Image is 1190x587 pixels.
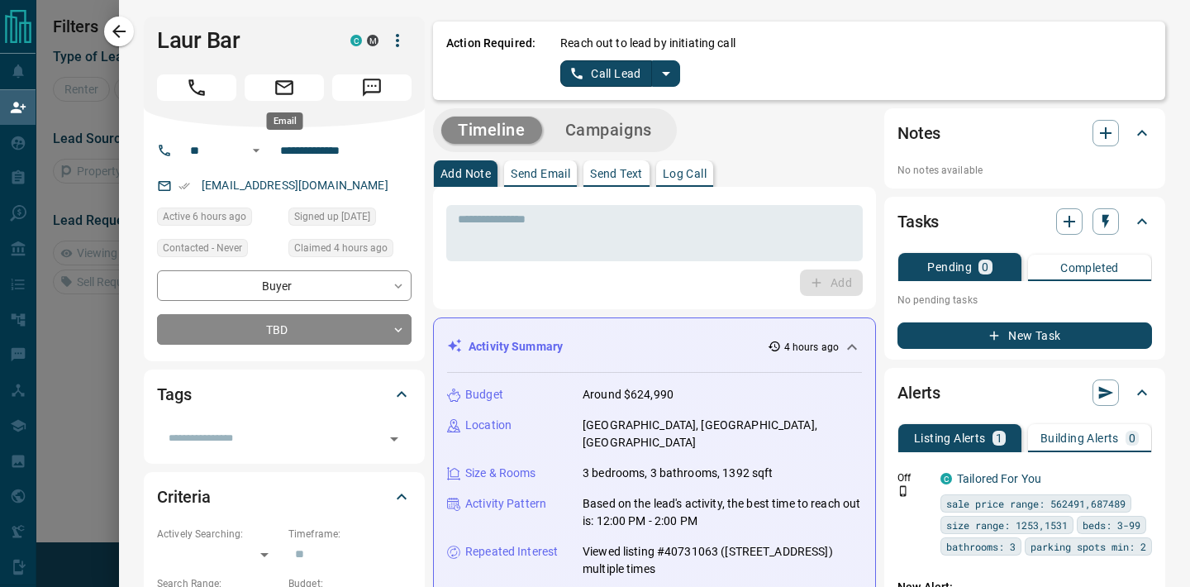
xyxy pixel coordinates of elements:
[897,163,1152,178] p: No notes available
[927,261,972,273] p: Pending
[465,417,512,434] p: Location
[294,240,388,256] span: Claimed 4 hours ago
[1040,432,1119,444] p: Building Alerts
[441,117,542,144] button: Timeline
[447,332,862,362] div: Activity Summary4 hours ago
[897,373,1152,413] div: Alerts
[560,35,735,52] p: Reach out to lead by initiating call
[157,527,280,542] p: Actively Searching:
[549,117,669,144] button: Campaigns
[897,379,940,406] h2: Alerts
[465,543,558,561] p: Repeated Interest
[583,543,862,578] p: Viewed listing #40731063 ([STREET_ADDRESS]) multiple times
[583,495,862,530] p: Based on the lead's activity, the best time to reach out is: 12:00 PM - 2:00 PM
[663,168,707,179] p: Log Call
[440,168,491,179] p: Add Note
[163,208,246,225] span: Active 6 hours ago
[267,112,303,130] div: Email
[914,432,986,444] p: Listing Alerts
[1031,538,1146,555] span: parking spots min: 2
[1129,432,1135,444] p: 0
[288,527,412,542] p: Timeframe:
[897,208,939,235] h2: Tasks
[178,180,190,192] svg: Email Verified
[245,74,324,101] span: Email
[511,168,570,179] p: Send Email
[957,472,1041,485] a: Tailored For You
[294,208,370,225] span: Signed up [DATE]
[560,60,680,87] div: split button
[897,470,931,485] p: Off
[590,168,643,179] p: Send Text
[946,495,1126,512] span: sale price range: 562491,687489
[367,35,378,46] div: mrloft.ca
[897,322,1152,349] button: New Task
[469,338,563,356] p: Activity Summary
[946,517,1068,533] span: size range: 1253,1531
[897,202,1152,241] div: Tasks
[157,381,191,408] h2: Tags
[1083,517,1140,533] span: beds: 3-99
[583,417,862,451] p: [GEOGRAPHIC_DATA], [GEOGRAPHIC_DATA], [GEOGRAPHIC_DATA]
[897,288,1152,313] p: No pending tasks
[157,484,211,510] h2: Criteria
[383,427,406,451] button: Open
[583,386,674,403] p: Around $624,990
[784,340,839,355] p: 4 hours ago
[996,432,1002,444] p: 1
[163,240,242,256] span: Contacted - Never
[332,74,412,101] span: Message
[897,120,940,146] h2: Notes
[288,208,412,231] div: Wed Mar 31 2021
[157,208,280,231] div: Tue Aug 12 2025
[446,35,535,87] p: Action Required:
[946,538,1016,555] span: bathrooms: 3
[940,473,952,484] div: condos.ca
[897,485,909,497] svg: Push Notification Only
[982,261,988,273] p: 0
[157,27,326,54] h1: Laur Bar
[897,113,1152,153] div: Notes
[246,141,266,160] button: Open
[465,386,503,403] p: Budget
[1060,262,1119,274] p: Completed
[157,375,412,414] div: Tags
[157,477,412,517] div: Criteria
[288,239,412,262] div: Tue Aug 12 2025
[583,465,773,482] p: 3 bedrooms, 3 bathrooms, 1392 sqft
[157,74,236,101] span: Call
[202,179,388,192] a: [EMAIL_ADDRESS][DOMAIN_NAME]
[157,314,412,345] div: TBD
[560,60,652,87] button: Call Lead
[350,35,362,46] div: condos.ca
[465,495,546,513] p: Activity Pattern
[157,270,412,301] div: Buyer
[465,465,536,482] p: Size & Rooms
